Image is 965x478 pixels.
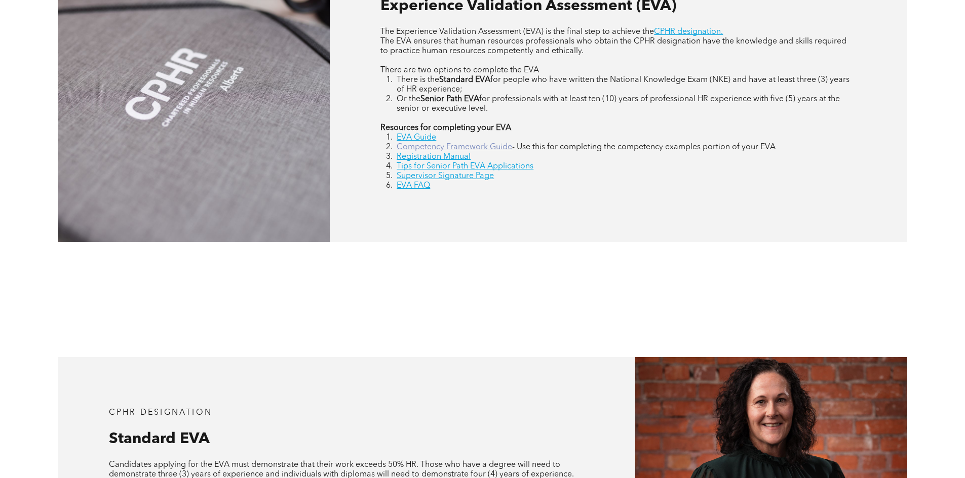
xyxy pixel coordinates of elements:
[397,76,439,84] span: There is the
[380,66,539,74] span: There are two options to complete the EVA
[380,124,511,132] strong: Resources for completing your EVA
[397,134,436,142] a: EVA Guide
[420,95,479,103] strong: Senior Path EVA
[397,76,850,94] span: for people who have written the National Knowledge Exam (NKE) and have at least three (3) years o...
[380,37,846,55] span: The EVA ensures that human resources professionals who obtain the CPHR designation have the knowl...
[380,28,654,36] span: The Experience Validation Assessment (EVA) is the final step to achieve the
[397,153,471,161] a: Registration Manual
[397,95,420,103] span: Or the
[397,162,533,170] a: Tips for Senior Path EVA Applications
[397,95,840,113] span: for professionals with at least ten (10) years of professional HR experience with five (5) years ...
[397,172,494,180] a: Supervisor Signature Page
[109,409,212,417] span: CPHR DESIGNATION
[109,431,210,447] span: Standard EVA
[654,28,723,36] a: CPHR designation.
[397,143,512,151] a: Competency Framework Guide
[439,76,490,84] strong: Standard EVA
[397,182,430,190] a: EVA FAQ
[512,143,776,151] span: - Use this for completing the competency examples portion of your EVA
